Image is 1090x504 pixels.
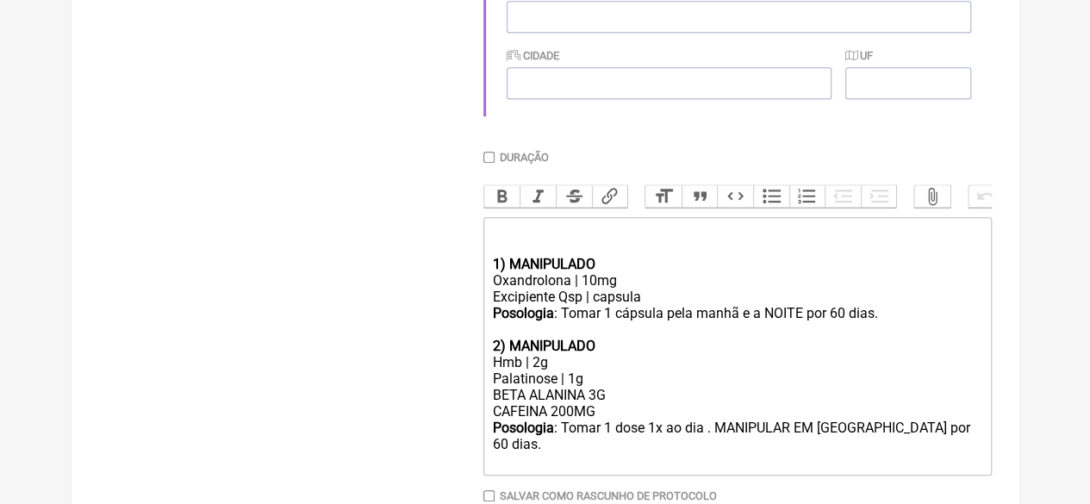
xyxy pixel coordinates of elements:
[520,185,556,208] button: Italic
[753,185,789,208] button: Bullets
[492,338,595,354] strong: 2) MANIPULADO
[492,289,981,305] div: Excipiente Qsp | capsula
[845,49,873,62] label: UF
[492,354,981,370] div: Hmb | 2g
[592,185,628,208] button: Link
[500,489,717,502] label: Salvar como rascunho de Protocolo
[484,185,520,208] button: Bold
[717,185,753,208] button: Code
[969,185,1005,208] button: Undo
[556,185,592,208] button: Strikethrough
[492,420,981,469] div: : Tomar 1 dose 1x ao dia . MANIPULAR EM [GEOGRAPHIC_DATA] por 60 dias.
[492,370,981,387] div: Palatinose | 1g
[507,49,559,62] label: Cidade
[492,387,981,420] div: BETA ALANINA 3G CAFEINA 200MG
[500,151,549,164] label: Duração
[914,185,950,208] button: Attach Files
[492,272,981,289] div: Oxandrolona | 10mg
[825,185,861,208] button: Decrease Level
[492,420,553,436] strong: Posologia
[789,185,825,208] button: Numbers
[492,305,553,321] strong: Posologia
[645,185,682,208] button: Heading
[492,256,595,272] strong: 1) MANIPULADO
[492,305,981,338] div: : Tomar 1 cápsula pela manhã e a NOITE por 60 dias.
[682,185,718,208] button: Quote
[861,185,897,208] button: Increase Level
